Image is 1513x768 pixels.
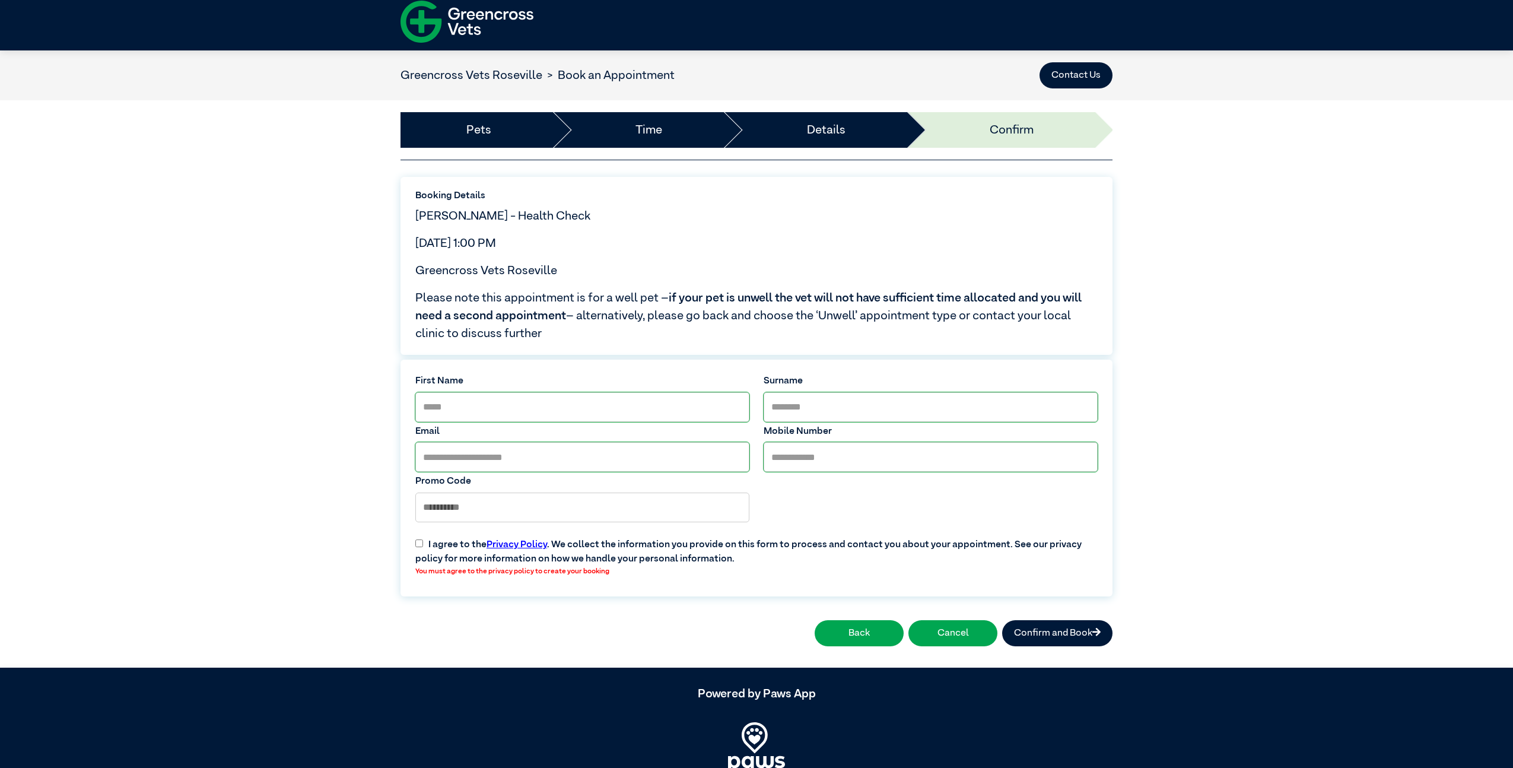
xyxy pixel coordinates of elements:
[635,121,662,139] a: Time
[466,121,491,139] a: Pets
[542,66,675,84] li: Book an Appointment
[415,424,749,439] label: Email
[487,540,547,550] a: Privacy Policy
[401,69,542,81] a: Greencross Vets Roseville
[908,620,997,646] button: Cancel
[415,237,496,249] span: [DATE] 1:00 PM
[401,687,1112,701] h5: Powered by Paws App
[415,539,423,547] input: I agree to thePrivacy Policy. We collect the information you provide on this form to process and ...
[415,566,1098,577] label: You must agree to the privacy policy to create your booking
[415,374,749,388] label: First Name
[1040,62,1112,88] button: Contact Us
[415,265,557,277] span: Greencross Vets Roseville
[415,189,1098,203] label: Booking Details
[764,374,1098,388] label: Surname
[415,210,590,222] span: [PERSON_NAME] - Health Check
[408,528,1105,580] label: I agree to the . We collect the information you provide on this form to process and contact you a...
[415,474,749,488] label: Promo Code
[764,424,1098,439] label: Mobile Number
[1002,620,1112,646] button: Confirm and Book
[401,66,675,84] nav: breadcrumb
[815,620,904,646] button: Back
[415,289,1098,342] span: Please note this appointment is for a well pet – – alternatively, please go back and choose the ‘...
[807,121,846,139] a: Details
[415,292,1082,322] span: if your pet is unwell the vet will not have sufficient time allocated and you will need a second ...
